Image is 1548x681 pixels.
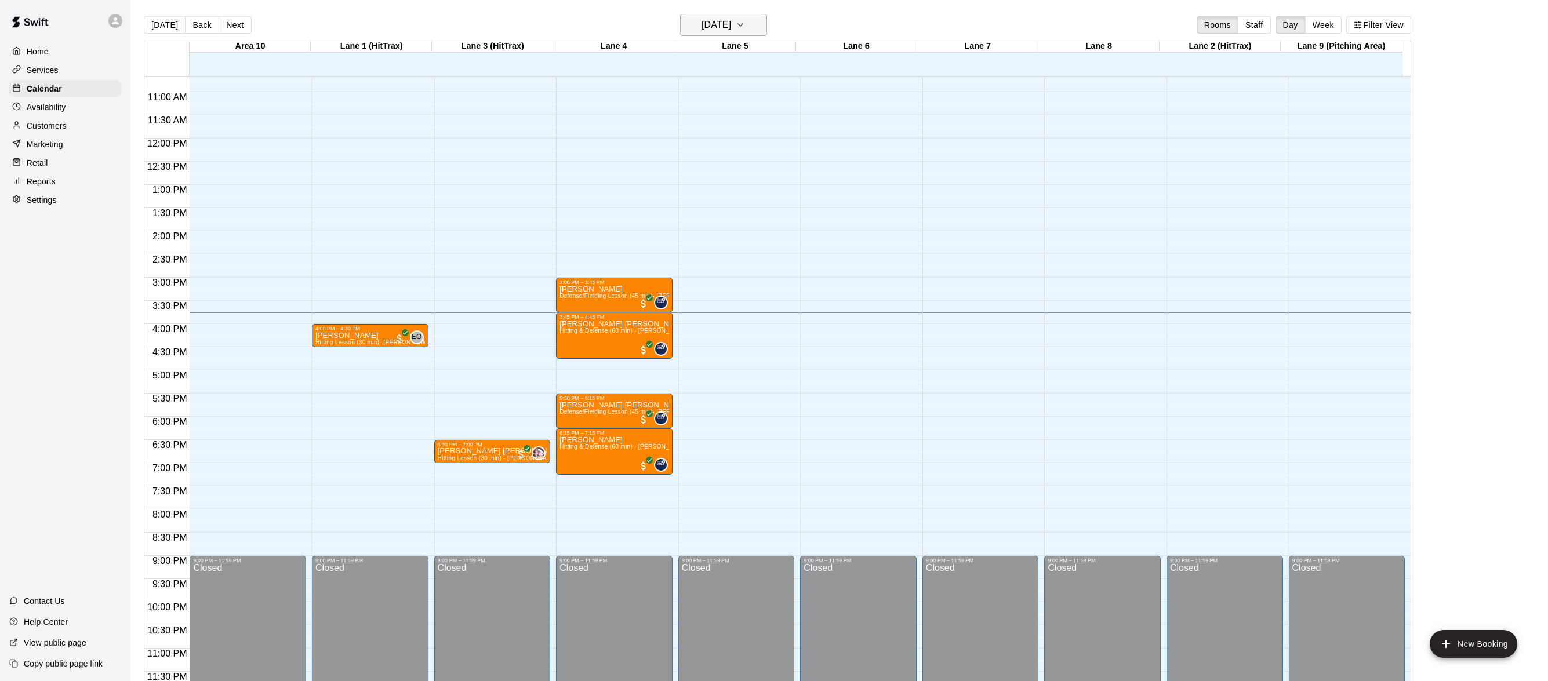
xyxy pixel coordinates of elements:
p: Copy public page link [24,658,103,669]
a: Retail [9,154,121,172]
span: 8:30 PM [150,533,190,542]
div: 4:00 PM – 4:30 PM: Callihan Gaskins [312,324,428,347]
span: 9:00 PM [150,556,190,566]
span: 12:00 PM [144,139,190,148]
div: 9:00 PM – 11:59 PM [315,558,425,563]
h6: [DATE] [702,17,731,33]
div: Jose Polanco [654,342,668,356]
div: 4:00 PM – 4:30 PM [315,326,425,332]
p: Marketing [27,139,63,150]
div: Michael Johnson [532,446,546,460]
span: EO [412,332,422,343]
button: Staff [1238,16,1271,34]
span: All customers have paid [638,298,649,309]
button: Rooms [1197,16,1238,34]
span: 4:00 PM [150,324,190,334]
span: Eric Opelski [415,330,424,344]
div: 3:45 PM – 4:45 PM [559,314,669,320]
div: 3:00 PM – 3:45 PM [559,279,669,285]
span: All customers have paid [394,333,405,344]
span: 10:30 PM [144,625,190,635]
div: Marketing [9,136,121,153]
span: 3:30 PM [150,301,190,311]
span: 6:30 PM [150,440,190,450]
button: Week [1305,16,1342,34]
div: 9:00 PM – 11:59 PM [193,558,303,563]
span: Michael Johnson [536,446,546,460]
span: Jose Polanco [659,411,668,425]
span: Defense/Fielding Lesson (45 min)- [PERSON_NAME] [559,293,707,299]
div: Jose Polanco [654,458,668,472]
span: 11:00 AM [145,92,190,102]
div: 9:00 PM – 11:59 PM [559,558,669,563]
div: Jose Polanco [654,411,668,425]
span: Defense/Fielding Lesson (45 min)- [PERSON_NAME] [559,409,707,415]
span: 4:30 PM [150,347,190,357]
span: All customers have paid [515,449,527,460]
button: Next [219,16,251,34]
span: Jose Polanco [659,458,668,472]
span: All customers have paid [638,414,649,425]
img: Jose Polanco [655,343,667,355]
span: 7:30 PM [150,486,190,496]
img: Jose Polanco [655,413,667,424]
img: Jose Polanco [655,297,667,308]
div: Lane 1 (HitTrax) [311,41,432,52]
span: 2:00 PM [150,231,190,241]
span: Hitting Lesson (30 min) - [PERSON_NAME] [438,455,558,461]
span: 11:30 AM [145,115,190,125]
div: Lane 5 [674,41,795,52]
div: Reports [9,173,121,190]
div: 3:00 PM – 3:45 PM: Talan Webster [556,278,673,312]
button: Back [185,16,219,34]
span: Jose Polanco [659,342,668,356]
span: 1:00 PM [150,185,190,195]
p: Contact Us [24,595,65,607]
a: Services [9,61,121,79]
span: All customers have paid [638,344,649,356]
div: Lane 6 [796,41,917,52]
span: 5:30 PM [150,394,190,403]
p: Home [27,46,49,57]
span: 10:00 PM [144,602,190,612]
p: Reports [27,176,56,187]
span: Jose Polanco [659,296,668,309]
span: 7:00 PM [150,463,190,473]
p: Availability [27,101,66,113]
div: 9:00 PM – 11:59 PM [1170,558,1280,563]
span: 5:00 PM [150,370,190,380]
div: 9:00 PM – 11:59 PM [438,558,547,563]
div: 9:00 PM – 11:59 PM [1048,558,1157,563]
div: 3:45 PM – 4:45 PM: Hitting & Defense (60 min) - Jose Polanco [556,312,673,359]
a: Settings [9,191,121,209]
a: Home [9,43,121,60]
button: Filter View [1346,16,1411,34]
div: Area 10 [190,41,311,52]
span: 11:00 PM [144,649,190,658]
div: Lane 2 (HitTrax) [1160,41,1281,52]
div: 6:15 PM – 7:15 PM: Hitting & Defense (60 min) - Jose Polanco [556,428,673,475]
div: Lane 7 [917,41,1038,52]
div: Lane 3 (HitTrax) [432,41,553,52]
span: 9:30 PM [150,579,190,589]
p: Calendar [27,83,62,94]
p: Settings [27,194,57,206]
span: Hitting Lesson (30 min)- [PERSON_NAME] [315,339,434,345]
span: 1:30 PM [150,208,190,218]
p: Help Center [24,616,68,628]
img: Jose Polanco [655,459,667,471]
span: 3:00 PM [150,278,190,287]
span: 6:00 PM [150,417,190,427]
a: Availability [9,99,121,116]
div: 6:15 PM – 7:15 PM [559,430,669,436]
div: Lane 8 [1038,41,1160,52]
div: Eric Opelski [410,330,424,344]
button: [DATE] [680,14,767,36]
button: [DATE] [144,16,186,34]
a: Customers [9,117,121,134]
div: 5:30 PM – 6:15 PM [559,395,669,401]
